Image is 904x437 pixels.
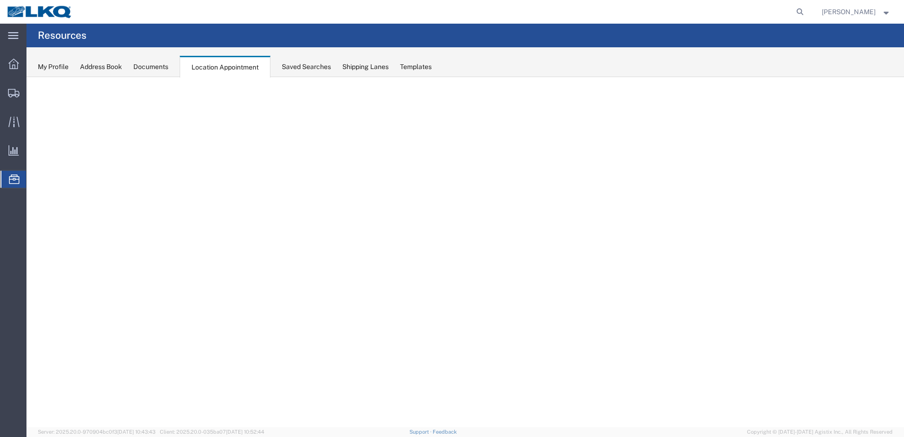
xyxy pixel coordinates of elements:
[400,62,432,72] div: Templates
[133,62,168,72] div: Documents
[821,6,891,17] button: [PERSON_NAME]
[747,428,893,436] span: Copyright © [DATE]-[DATE] Agistix Inc., All Rights Reserved
[160,429,264,435] span: Client: 2025.20.0-035ba07
[80,62,122,72] div: Address Book
[433,429,457,435] a: Feedback
[38,62,69,72] div: My Profile
[180,56,270,78] div: Location Appointment
[822,7,876,17] span: Ryan Gledhill
[409,429,433,435] a: Support
[342,62,389,72] div: Shipping Lanes
[26,77,904,427] iframe: FS Legacy Container
[38,429,156,435] span: Server: 2025.20.0-970904bc0f3
[226,429,264,435] span: [DATE] 10:52:44
[7,5,73,19] img: logo
[38,24,87,47] h4: Resources
[282,62,331,72] div: Saved Searches
[117,429,156,435] span: [DATE] 10:43:43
